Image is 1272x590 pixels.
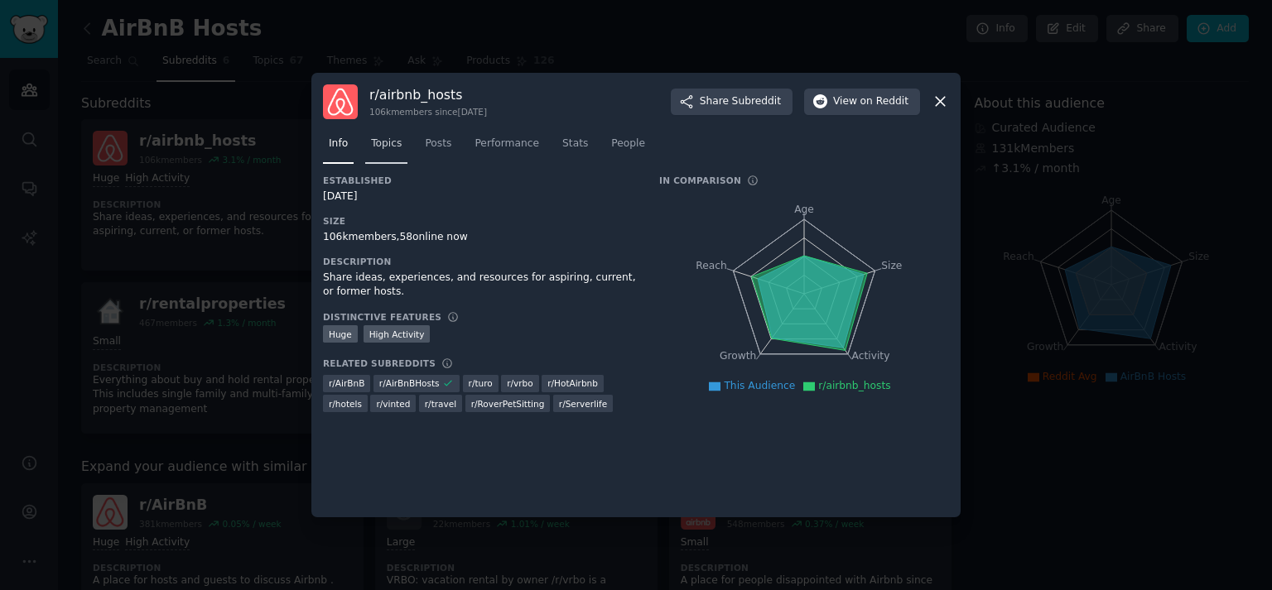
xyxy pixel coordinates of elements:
span: Posts [425,137,451,151]
div: High Activity [364,325,431,343]
a: People [605,131,651,165]
div: 106k members, 58 online now [323,230,636,245]
a: Posts [419,131,457,165]
tspan: Activity [852,350,890,362]
tspan: Size [881,259,902,271]
button: Viewon Reddit [804,89,920,115]
span: r/airbnb_hosts [818,380,890,391]
div: Huge [323,325,358,343]
span: r/ AirBnB [329,377,364,389]
span: Stats [562,137,588,151]
a: Info [323,131,354,165]
h3: In Comparison [659,175,741,186]
span: r/ turo [469,377,493,389]
a: Stats [556,131,594,165]
h3: Related Subreddits [323,357,436,369]
span: r/ AirBnBHosts [379,377,440,389]
a: Topics [365,131,407,165]
span: Share [700,94,781,109]
span: Subreddit [732,94,781,109]
span: This Audience [724,380,795,391]
span: r/ RoverPetSitting [471,398,545,410]
tspan: Growth [720,350,756,362]
span: r/ hotels [329,398,362,410]
span: People [611,137,645,151]
span: r/ travel [425,398,456,410]
span: View [833,94,908,109]
button: ShareSubreddit [671,89,793,115]
h3: Size [323,215,636,227]
h3: Established [323,175,636,186]
tspan: Age [794,204,814,215]
div: [DATE] [323,189,636,204]
span: r/ Serverlife [559,398,607,410]
span: Topics [371,137,402,151]
a: Performance [469,131,545,165]
div: Share ideas, experiences, and resources for aspiring, current, or former hosts. [323,271,636,300]
span: r/ HotAirbnb [547,377,598,389]
span: Info [329,137,348,151]
span: Performance [475,137,539,151]
tspan: Reach [696,259,727,271]
h3: r/ airbnb_hosts [369,86,487,103]
span: r/ vrbo [507,377,532,389]
span: on Reddit [860,94,908,109]
h3: Description [323,256,636,267]
h3: Distinctive Features [323,311,441,323]
img: airbnb_hosts [323,84,358,119]
div: 106k members since [DATE] [369,106,487,118]
span: r/ vinted [376,398,410,410]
